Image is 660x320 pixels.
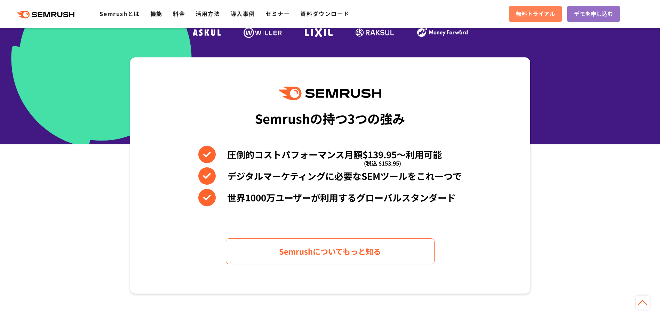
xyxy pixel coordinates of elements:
span: デモを申し込む [574,9,613,18]
a: Semrushとは [100,9,140,18]
li: 世界1000万ユーザーが利用するグローバルスタンダード [198,189,462,206]
a: セミナー [265,9,290,18]
a: 導入事例 [231,9,255,18]
span: (税込 $153.95) [364,154,401,172]
div: Semrushの持つ3つの強み [255,105,405,131]
a: 料金 [173,9,185,18]
li: 圧倒的コストパフォーマンス月額$139.95〜利用可能 [198,146,462,163]
a: 機能 [150,9,162,18]
img: Semrush [279,87,381,100]
span: Semrushについてもっと知る [279,245,381,257]
a: デモを申し込む [567,6,620,22]
a: 無料トライアル [509,6,562,22]
span: 無料トライアル [516,9,555,18]
a: 活用方法 [196,9,220,18]
a: 資料ダウンロード [300,9,349,18]
a: Semrushについてもっと知る [226,238,435,264]
li: デジタルマーケティングに必要なSEMツールをこれ一つで [198,167,462,185]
